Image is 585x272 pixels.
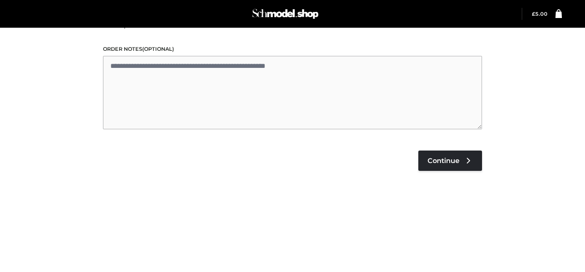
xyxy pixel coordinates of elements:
[251,5,320,23] img: Schmodel Admin 964
[532,11,548,17] a: £5.00
[532,11,548,17] bdi: 5.00
[532,11,535,17] span: £
[418,151,482,171] a: Continue
[142,46,174,52] span: (optional)
[428,157,459,165] span: Continue
[103,45,482,54] label: Order notes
